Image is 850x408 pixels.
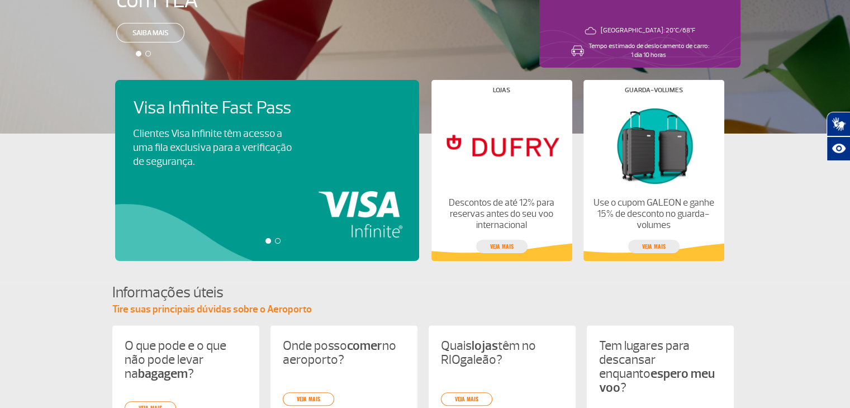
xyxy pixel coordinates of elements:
p: Quais têm no RIOgaleão? [441,339,563,367]
p: Tempo estimado de deslocamento de carro: 1 dia 10 horas [588,42,709,60]
h4: Informações úteis [112,282,738,303]
strong: lojas [472,338,498,354]
h4: Guarda-volumes [625,87,683,93]
a: veja mais [476,240,528,253]
div: Plugin de acessibilidade da Hand Talk. [827,112,850,161]
p: O que pode e o que não pode levar na ? [125,339,247,381]
h4: Visa Infinite Fast Pass [133,98,311,118]
p: Clientes Visa Infinite têm acesso a uma fila exclusiva para a verificação de segurança. [133,127,292,169]
a: veja mais [441,392,492,406]
strong: bagagem [138,366,188,382]
strong: espero meu voo [599,366,715,396]
a: veja mais [283,392,334,406]
p: Tem lugares para descansar enquanto ? [599,339,721,395]
strong: comer [347,338,382,354]
p: Tire suas principais dúvidas sobre o Aeroporto [112,303,738,316]
h4: Lojas [493,87,510,93]
a: Saiba mais [116,23,184,42]
p: [GEOGRAPHIC_DATA]: 20°C/68°F [601,26,695,35]
button: Abrir tradutor de língua de sinais. [827,112,850,136]
img: Guarda-volumes [592,102,714,188]
img: Lojas [440,102,562,188]
a: veja mais [628,240,680,253]
button: Abrir recursos assistivos. [827,136,850,161]
p: Onde posso no aeroporto? [283,339,405,367]
p: Use o cupom GALEON e ganhe 15% de desconto no guarda-volumes [592,197,714,231]
p: Descontos de até 12% para reservas antes do seu voo internacional [440,197,562,231]
a: Visa Infinite Fast PassClientes Visa Infinite têm acesso a uma fila exclusiva para a verificação ... [133,98,401,169]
